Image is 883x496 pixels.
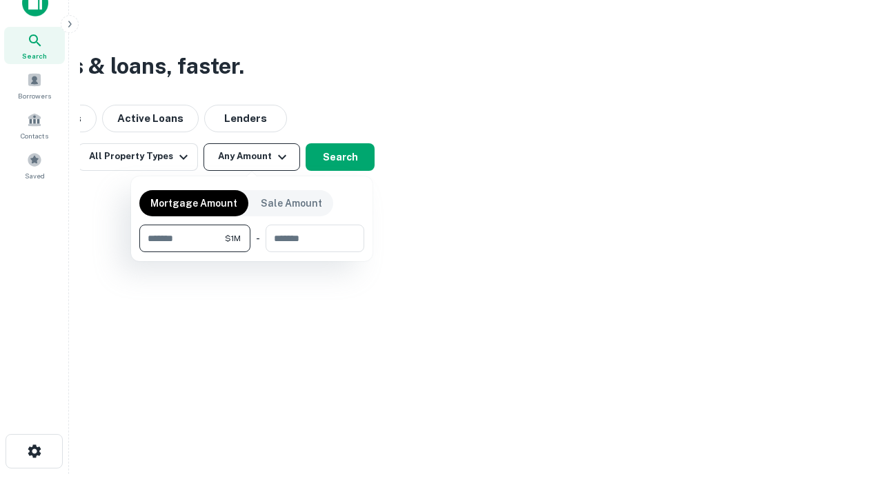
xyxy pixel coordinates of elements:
[261,196,322,211] p: Sale Amount
[150,196,237,211] p: Mortgage Amount
[814,386,883,452] iframe: Chat Widget
[225,232,241,245] span: $1M
[256,225,260,252] div: -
